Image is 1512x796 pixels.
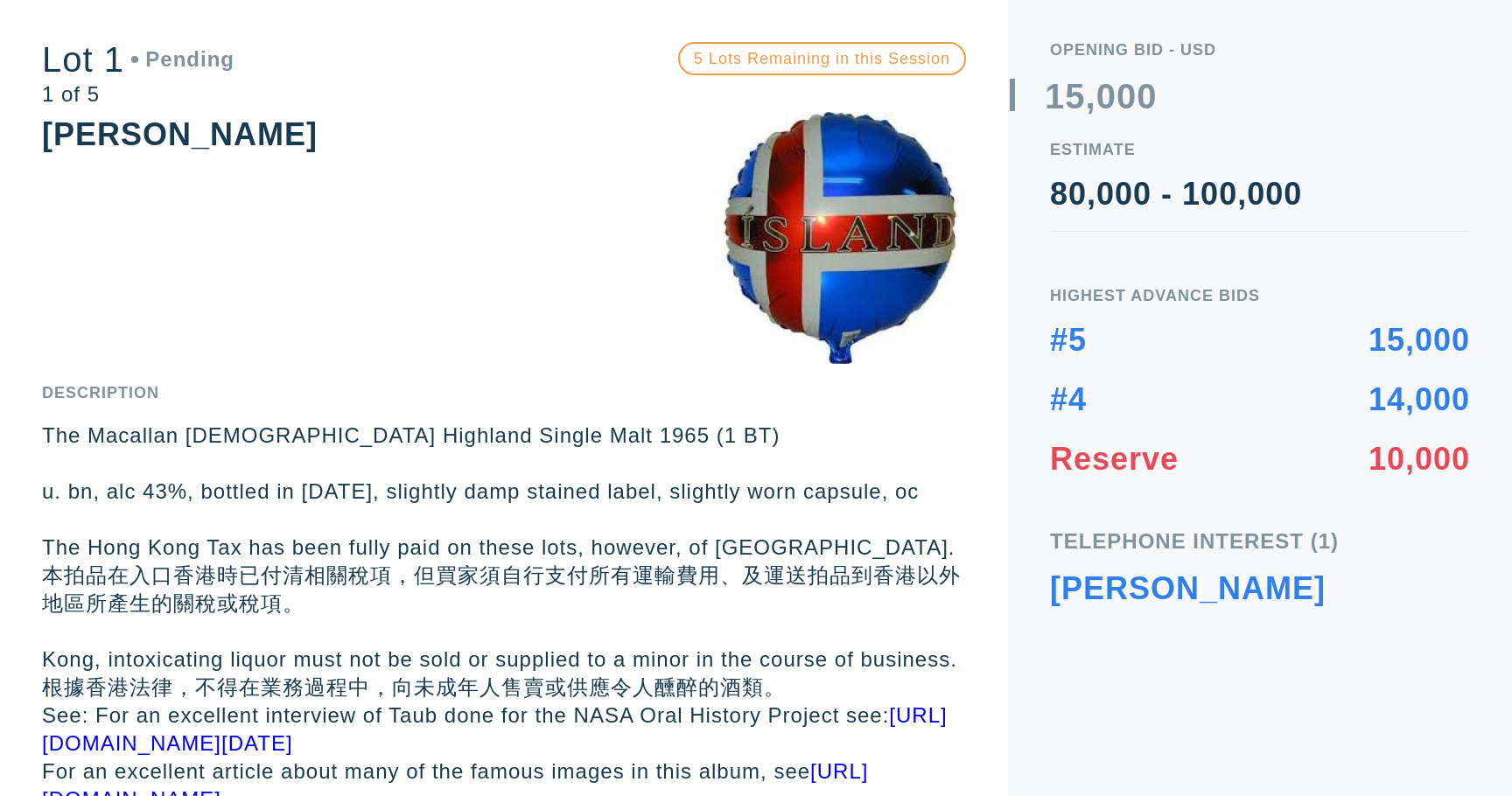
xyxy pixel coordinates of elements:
[131,49,234,70] div: Pending
[42,702,966,758] p: See: For an excellent interview of Taub done for the NASA Oral History Project see:
[1050,573,1326,618] div: [PERSON_NAME]
[42,562,966,618] p: 本拍品在入口香港時已付清相關稅項，但買家須自行支付所有運輸費用、及運送拍品到香港以外地區所產生的關稅或稅項。
[1050,531,1470,552] div: Telephone Interest (1)
[1368,384,1470,415] div: 14,000
[42,422,966,450] p: The Macallan [DEMOGRAPHIC_DATA] Highland Single Malt 1965 (1 BT)
[1045,79,1065,114] div: 1
[1086,79,1096,429] div: ,
[1368,325,1470,356] div: 15,000
[42,42,234,77] div: Lot 1
[1050,443,1179,475] div: Reserve
[42,116,318,152] div: [PERSON_NAME]
[1050,42,1470,58] div: Opening bid - USD
[42,84,234,105] div: 1 of 5
[1050,384,1087,415] div: #4
[678,42,966,75] div: 5 Lots Remaining in this Session
[42,534,966,562] p: The Hong Kong Tax has been fully paid on these lots, however, of [GEOGRAPHIC_DATA].
[1050,325,1087,356] div: #5
[42,646,966,702] p: Kong, intoxicating liquor must not be sold or supplied to a minor in the course of business. 根據香港...
[1065,79,1085,114] div: 5
[1050,178,1470,210] div: 80,000 - 100,000
[1050,288,1470,304] div: Highest Advance Bids
[1050,142,1470,157] div: Estimate
[1096,79,1116,114] div: 0
[1368,443,1470,475] div: 10,000
[42,385,966,401] div: Description
[1116,79,1137,114] div: 0
[1137,79,1157,114] div: 0
[42,478,966,506] p: u. bn, alc 43%, bottled in [DATE], slightly damp stained label, slightly worn capsule, oc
